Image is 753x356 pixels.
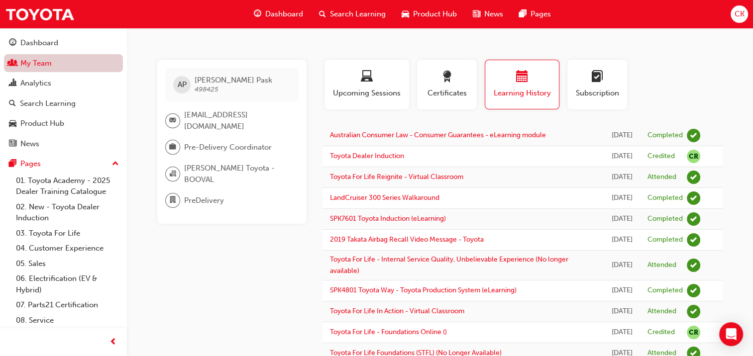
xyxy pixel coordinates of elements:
[195,85,218,93] span: 498425
[687,171,700,184] span: learningRecordVerb_ATTEND-icon
[425,88,469,99] span: Certificates
[647,307,676,316] div: Attended
[9,39,16,48] span: guage-icon
[12,271,123,297] a: 06. Electrification (EV & Hybrid)
[12,256,123,271] a: 05. Sales
[330,152,404,160] a: Toyota Dealer Induction
[687,150,700,163] span: null-icon
[647,173,676,182] div: Attended
[4,32,123,155] button: DashboardMy TeamAnalyticsSearch LearningProduct HubNews
[647,235,683,245] div: Completed
[109,336,117,349] span: prev-icon
[493,88,551,99] span: Learning History
[591,71,603,84] span: learningplan-icon
[169,114,176,127] span: email-icon
[612,285,633,296] div: Mon Aug 15 2016 00:00:00 GMT+1000 (Australian Eastern Standard Time)
[647,328,675,337] div: Credited
[20,78,51,89] div: Analytics
[687,233,700,247] span: learningRecordVerb_COMPLETE-icon
[12,226,123,241] a: 03. Toyota For Life
[734,8,744,20] span: CK
[246,4,311,24] a: guage-iconDashboard
[184,163,291,185] span: [PERSON_NAME] Toyota - BOOVAL
[687,259,700,272] span: learningRecordVerb_ATTEND-icon
[4,34,123,52] a: Dashboard
[169,194,176,207] span: department-icon
[473,8,480,20] span: news-icon
[330,173,463,181] a: Toyota For Life Reignite - Virtual Classroom
[4,114,123,133] a: Product Hub
[169,141,176,154] span: briefcase-icon
[112,158,119,171] span: up-icon
[20,37,58,49] div: Dashboard
[324,60,409,109] button: Upcoming Sessions
[519,8,527,20] span: pages-icon
[5,3,75,25] img: Trak
[687,212,700,226] span: learningRecordVerb_COMPLETE-icon
[184,109,291,132] span: [EMAIL_ADDRESS][DOMAIN_NAME]
[575,88,620,99] span: Subscription
[330,131,546,139] a: Australian Consumer Law - Consumer Guarantees - eLearning module
[12,328,123,343] a: 09. Technical Training
[612,130,633,141] div: Fri May 09 2025 08:50:56 GMT+1000 (Australian Eastern Standard Time)
[485,60,559,109] button: Learning History
[612,260,633,271] div: Tue May 08 2018 00:00:00 GMT+1000 (Australian Eastern Standard Time)
[20,138,39,150] div: News
[361,71,373,84] span: laptop-icon
[12,241,123,256] a: 04. Customer Experience
[4,74,123,92] a: Analytics
[9,140,16,149] span: news-icon
[330,255,568,275] a: Toyota For Life - Internal Service Quality, Unbelievable Experience (No longer available)
[184,142,272,153] span: Pre-Delivery Coordinator
[319,8,326,20] span: search-icon
[169,168,176,180] span: organisation-icon
[265,8,303,20] span: Dashboard
[687,326,700,339] span: null-icon
[20,158,41,170] div: Pages
[612,327,633,338] div: Mon Jul 13 2015 00:00:00 GMT+1000 (Australian Eastern Standard Time)
[647,261,676,270] div: Attended
[612,192,633,204] div: Fri Nov 05 2021 00:00:00 GMT+1000 (Australian Eastern Standard Time)
[687,129,700,142] span: learningRecordVerb_COMPLETE-icon
[612,151,633,162] div: Tue Mar 25 2025 22:00:00 GMT+1000 (Australian Eastern Standard Time)
[567,60,627,109] button: Subscription
[465,4,511,24] a: news-iconNews
[20,118,64,129] div: Product Hub
[394,4,465,24] a: car-iconProduct Hub
[687,305,700,318] span: learningRecordVerb_ATTEND-icon
[9,59,16,68] span: people-icon
[516,71,528,84] span: calendar-icon
[178,79,187,90] span: AP
[612,172,633,183] div: Mon Mar 18 2024 11:00:00 GMT+1000 (Australian Eastern Standard Time)
[531,8,551,20] span: Pages
[330,235,484,244] a: 2019 Takata Airbag Recall Video Message - Toyota
[612,213,633,225] div: Mon Mar 16 2020 15:30:08 GMT+1000 (Australian Eastern Standard Time)
[612,306,633,317] div: Wed Apr 06 2016 00:00:00 GMT+1000 (Australian Eastern Standard Time)
[417,60,477,109] button: Certificates
[413,8,457,20] span: Product Hub
[402,8,409,20] span: car-icon
[687,284,700,297] span: learningRecordVerb_COMPLETE-icon
[330,193,439,202] a: LandCruiser 300 Series Walkaround
[441,71,453,84] span: award-icon
[719,322,743,346] div: Open Intercom Messenger
[12,297,123,313] a: 07. Parts21 Certification
[484,8,503,20] span: News
[332,88,402,99] span: Upcoming Sessions
[12,199,123,226] a: 02. New - Toyota Dealer Induction
[4,155,123,173] button: Pages
[687,191,700,205] span: learningRecordVerb_COMPLETE-icon
[254,8,261,20] span: guage-icon
[9,79,16,88] span: chart-icon
[612,234,633,246] div: Mon Mar 16 2020 00:00:00 GMT+1000 (Australian Eastern Standard Time)
[647,214,683,224] div: Completed
[12,173,123,199] a: 01. Toyota Academy - 2025 Dealer Training Catalogue
[9,119,16,128] span: car-icon
[4,54,123,73] a: My Team
[647,286,683,295] div: Completed
[511,4,559,24] a: pages-iconPages
[731,5,748,23] button: CK
[330,328,447,336] a: Toyota For Life - Foundations Online ()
